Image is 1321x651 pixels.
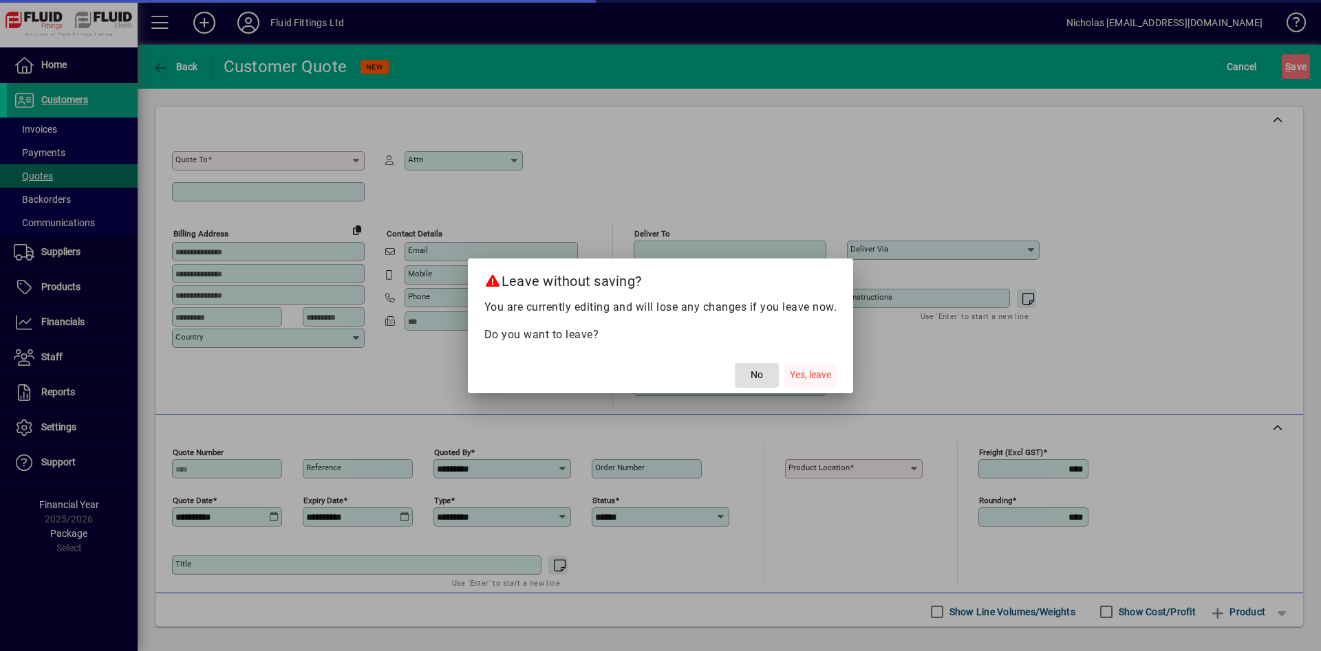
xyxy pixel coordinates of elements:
[751,368,763,382] span: No
[468,258,854,298] h2: Leave without saving?
[735,363,779,388] button: No
[484,299,837,316] p: You are currently editing and will lose any changes if you leave now.
[790,368,831,382] span: Yes, leave
[784,363,837,388] button: Yes, leave
[484,327,837,343] p: Do you want to leave?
